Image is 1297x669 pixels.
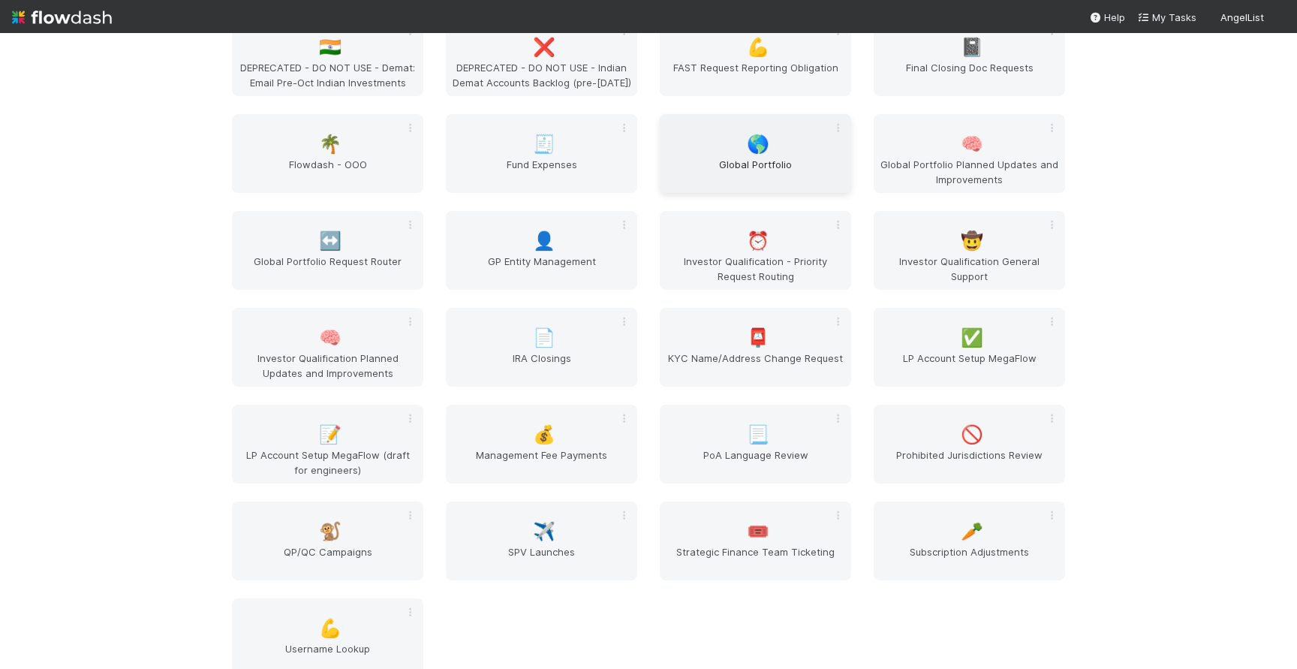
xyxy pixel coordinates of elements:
[319,328,342,348] span: 🧠
[747,38,769,57] span: 💪
[747,134,769,154] span: 🌎
[961,328,983,348] span: ✅
[533,134,555,154] span: 🧾
[452,60,631,90] span: DEPRECATED - DO NOT USE - Indian Demat Accounts Backlog (pre-[DATE])
[446,17,637,96] a: ❌DEPRECATED - DO NOT USE - Indian Demat Accounts Backlog (pre-[DATE])
[874,114,1065,193] a: 🧠Global Portfolio Planned Updates and Improvements
[961,425,983,444] span: 🚫
[660,17,851,96] a: 💪FAST Request Reporting Obligation
[666,157,845,187] span: Global Portfolio
[660,211,851,290] a: ⏰Investor Qualification - Priority Request Routing
[1137,11,1196,23] span: My Tasks
[874,308,1065,387] a: ✅LP Account Setup MegaFlow
[238,254,417,284] span: Global Portfolio Request Router
[232,405,423,484] a: 📝LP Account Setup MegaFlow (draft for engineers)
[880,60,1059,90] span: Final Closing Doc Requests
[961,38,983,57] span: 📓
[880,254,1059,284] span: Investor Qualification General Support
[1137,10,1196,25] a: My Tasks
[319,619,342,638] span: 💪
[232,211,423,290] a: ↔️Global Portfolio Request Router
[533,522,555,541] span: ✈️
[747,425,769,444] span: 📃
[232,114,423,193] a: 🌴Flowdash - OOO
[1220,11,1264,23] span: AngelList
[747,231,769,251] span: ⏰
[874,211,1065,290] a: 🤠Investor Qualification General Support
[874,17,1065,96] a: 📓Final Closing Doc Requests
[880,544,1059,574] span: Subscription Adjustments
[1089,10,1125,25] div: Help
[319,134,342,154] span: 🌴
[446,308,637,387] a: 📄IRA Closings
[319,425,342,444] span: 📝
[446,211,637,290] a: 👤GP Entity Management
[666,60,845,90] span: FAST Request Reporting Obligation
[238,544,417,574] span: QP/QC Campaigns
[452,351,631,381] span: IRA Closings
[666,351,845,381] span: KYC Name/Address Change Request
[232,17,423,96] a: 🇮🇳DEPRECATED - DO NOT USE - Demat: Email Pre-Oct Indian Investments
[747,522,769,541] span: 🎟️
[452,544,631,574] span: SPV Launches
[238,448,417,478] span: LP Account Setup MegaFlow (draft for engineers)
[533,38,555,57] span: ❌
[961,522,983,541] span: 🥕
[961,231,983,251] span: 🤠
[446,405,637,484] a: 💰Management Fee Payments
[874,502,1065,580] a: 🥕Subscription Adjustments
[660,308,851,387] a: 📮KYC Name/Address Change Request
[880,448,1059,478] span: Prohibited Jurisdictions Review
[1270,11,1285,26] img: avatar_e0ab5a02-4425-4644-8eca-231d5bcccdf4.png
[961,134,983,154] span: 🧠
[747,328,769,348] span: 📮
[12,5,112,30] img: logo-inverted-e16ddd16eac7371096b0.svg
[666,544,845,574] span: Strategic Finance Team Ticketing
[533,425,555,444] span: 💰
[452,254,631,284] span: GP Entity Management
[232,502,423,580] a: 🐒QP/QC Campaigns
[238,60,417,90] span: DEPRECATED - DO NOT USE - Demat: Email Pre-Oct Indian Investments
[319,231,342,251] span: ↔️
[446,114,637,193] a: 🧾Fund Expenses
[238,157,417,187] span: Flowdash - OOO
[319,522,342,541] span: 🐒
[660,405,851,484] a: 📃PoA Language Review
[874,405,1065,484] a: 🚫Prohibited Jurisdictions Review
[666,448,845,478] span: PoA Language Review
[880,351,1059,381] span: LP Account Setup MegaFlow
[238,351,417,381] span: Investor Qualification Planned Updates and Improvements
[666,254,845,284] span: Investor Qualification - Priority Request Routing
[319,38,342,57] span: 🇮🇳
[660,502,851,580] a: 🎟️Strategic Finance Team Ticketing
[880,157,1059,187] span: Global Portfolio Planned Updates and Improvements
[232,308,423,387] a: 🧠Investor Qualification Planned Updates and Improvements
[533,231,555,251] span: 👤
[452,157,631,187] span: Fund Expenses
[533,328,555,348] span: 📄
[446,502,637,580] a: ✈️SPV Launches
[452,448,631,478] span: Management Fee Payments
[660,114,851,193] a: 🌎Global Portfolio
